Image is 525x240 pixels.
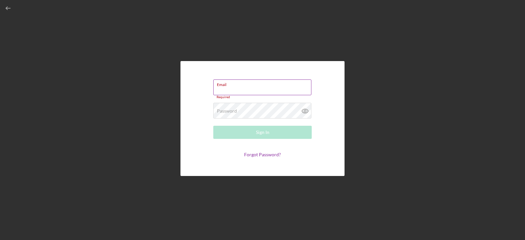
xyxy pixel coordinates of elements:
button: Sign In [213,126,312,139]
label: Email [217,80,311,87]
div: Required [213,95,312,99]
label: Password [217,108,237,114]
a: Forgot Password? [244,152,281,157]
div: Sign In [256,126,269,139]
